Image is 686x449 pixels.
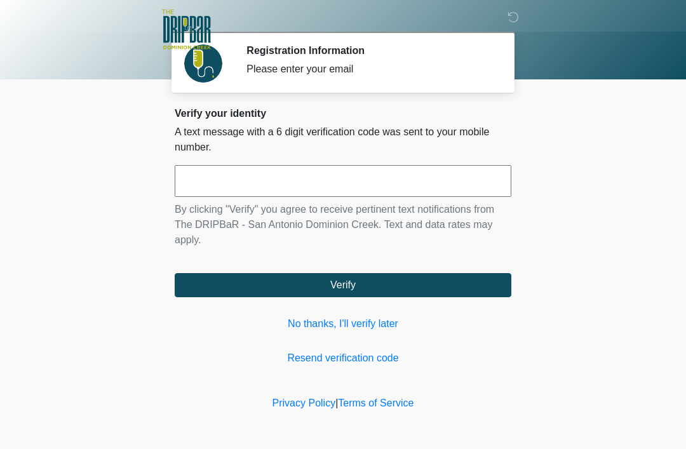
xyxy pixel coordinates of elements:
img: The DRIPBaR - San Antonio Dominion Creek Logo [162,10,211,51]
p: A text message with a 6 digit verification code was sent to your mobile number. [175,124,511,155]
a: Terms of Service [338,398,414,408]
button: Verify [175,273,511,297]
a: Privacy Policy [272,398,336,408]
p: By clicking "Verify" you agree to receive pertinent text notifications from The DRIPBaR - San Ant... [175,202,511,248]
h2: Verify your identity [175,107,511,119]
a: | [335,398,338,408]
a: No thanks, I'll verify later [175,316,511,332]
div: Please enter your email [246,62,492,77]
a: Resend verification code [175,351,511,366]
img: Agent Avatar [184,44,222,83]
